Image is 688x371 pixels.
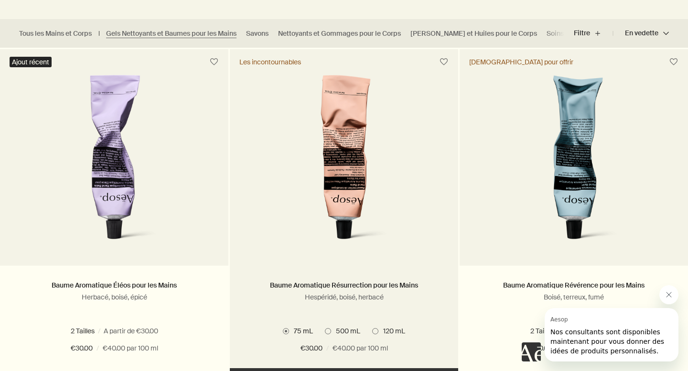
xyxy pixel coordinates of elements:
[10,57,52,67] div: Ajout récent
[378,327,405,335] span: 120 mL
[522,342,541,361] iframe: pas de contenu
[547,29,657,38] a: Soins pour la Bouche et Déodorants
[244,293,444,301] p: Hespéridé, boisé, herbacé
[574,22,613,45] button: Filtre
[545,308,678,361] iframe: Message de Aesop
[14,293,214,301] p: Herbacé, boisé, épicé
[326,343,329,354] span: /
[469,58,573,66] div: [DEMOGRAPHIC_DATA] pour offrir
[333,343,388,354] span: €40.00 par 100 ml
[665,53,682,71] button: Placer sur l'étagère
[52,281,177,289] a: Baume Aromatique Éléos pour les Mains
[239,58,301,66] div: Les incontournables
[301,343,322,354] span: €30.00
[230,75,458,266] a: Resurrection Aromatique Hand Balm in aluminium tube
[40,75,189,251] img: Eleos Aromatique Hand Balm in a purple aluminium tube.
[503,281,645,289] a: Baume Aromatique Révérence pour les Mains
[435,53,452,71] button: Placer sur l'étagère
[123,327,152,335] span: 500 mL
[103,343,158,354] span: €40.00 par 100 ml
[246,29,269,38] a: Savons
[97,343,99,354] span: /
[205,53,223,71] button: Placer sur l'étagère
[269,75,419,251] img: Resurrection Aromatique Hand Balm in aluminium tube
[331,327,360,335] span: 500 mL
[19,29,92,38] a: Tous les Mains et Corps
[71,343,93,354] span: €30.00
[106,29,236,38] a: Gels Nettoyants et Baumes pour les Mains
[289,327,313,335] span: 75 mL
[278,29,401,38] a: Nettoyants et Gommages pour le Corps
[499,75,648,251] img: Reverence Aromatique Hand Balm in aluminium tube
[83,327,105,335] span: 75mL
[659,285,678,304] iframe: Fermer le message de Aesop
[474,293,674,301] p: Boisé, terreux, fumé
[410,29,537,38] a: [PERSON_NAME] et Huiles pour le Corps
[522,285,678,361] div: Aesop dit « Nos consultants sont disponibles maintenant pour vous donner des idées de produits pe...
[270,281,418,289] a: Baume Aromatique Résurrection pour les Mains
[613,22,669,45] button: En vedette
[460,75,688,266] a: Reverence Aromatique Hand Balm in aluminium tube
